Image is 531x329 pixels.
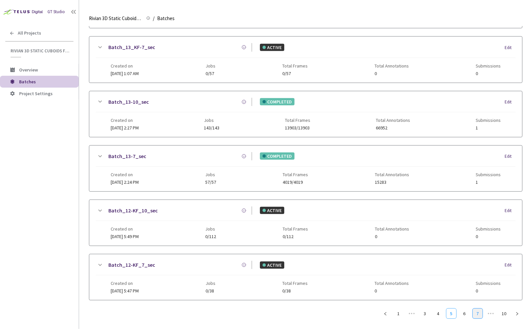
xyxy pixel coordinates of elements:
a: Batch_13-10_sec [108,98,149,106]
span: 0/57 [282,71,308,76]
span: All Projects [18,30,41,36]
a: 1 [394,309,404,318]
div: Batch_13_KF-7_secACTIVEEditCreated on[DATE] 1:07 AMJobs0/57Total Frames0/57Total Annotations0Subm... [89,37,522,82]
a: 7 [473,309,483,318]
span: [DATE] 5:49 PM [111,233,139,239]
span: 0/112 [283,234,308,239]
div: Edit [505,153,516,160]
span: 13903/13903 [285,125,311,130]
span: ••• [406,308,417,319]
div: Edit [505,207,516,214]
span: Created on [111,281,139,286]
span: Submissions [476,172,501,177]
span: 66952 [376,125,410,130]
span: Jobs [204,118,220,123]
div: GT Studio [47,9,65,15]
li: Next 5 Pages [486,308,496,319]
span: Total Frames [282,63,308,69]
span: 0 [476,71,501,76]
span: 1 [476,180,501,185]
span: Batches [157,14,175,22]
span: [DATE] 2:27 PM [111,125,139,131]
span: Created on [111,226,139,232]
li: 7 [472,308,483,319]
span: 0 [476,234,501,239]
div: Batch_12-KF_7_secACTIVEEditCreated on[DATE] 5:47 PMJobs0/38Total Frames0/38Total Annotations0Subm... [89,254,522,300]
div: COMPLETED [260,152,294,160]
span: Created on [111,172,139,177]
span: Submissions [476,281,501,286]
span: 0/38 [206,288,215,293]
span: Jobs [205,226,216,232]
li: 3 [420,308,430,319]
span: Total Annotations [375,226,409,232]
li: Next Page [512,308,522,319]
a: 3 [420,309,430,318]
li: 4 [433,308,443,319]
span: 0/57 [206,71,215,76]
a: Batch_12-KF_7_sec [108,261,155,269]
button: left [380,308,391,319]
li: 5 [446,308,457,319]
span: Total Frames [285,118,311,123]
span: Rivian 3D Static Cuboids fixed[2024-25] [11,48,70,54]
div: Batch_13-10_secCOMPLETEDEditCreated on[DATE] 2:27 PMJobs143/143Total Frames13903/13903Total Annot... [89,91,522,137]
a: 4 [433,309,443,318]
span: Project Settings [19,91,53,96]
span: [DATE] 2:24 PM [111,179,139,185]
span: Created on [111,63,139,69]
span: Total Annotations [375,281,409,286]
div: Batch_13-7_secCOMPLETEDEditCreated on[DATE] 2:24 PMJobs57/57Total Frames4019/4019Total Annotation... [89,146,522,191]
span: Submissions [476,226,501,232]
span: 57/57 [205,180,216,185]
span: 0 [375,234,409,239]
div: ACTIVE [260,44,284,51]
a: 6 [460,309,469,318]
div: Batch_12-KF_10_secACTIVEEditCreated on[DATE] 5:49 PMJobs0/112Total Frames0/112Total Annotations0S... [89,200,522,246]
button: right [512,308,522,319]
span: Overview [19,67,38,73]
li: Previous 5 Pages [406,308,417,319]
a: 5 [446,309,456,318]
span: Created on [111,118,139,123]
span: [DATE] 5:47 PM [111,288,139,294]
span: Jobs [206,281,215,286]
span: Total Annotations [375,172,409,177]
li: 6 [459,308,470,319]
div: Edit [505,99,516,105]
span: 4019/4019 [283,180,308,185]
li: Previous Page [380,308,391,319]
div: COMPLETED [260,98,294,105]
span: 15283 [375,180,409,185]
div: ACTIVE [260,207,284,214]
span: Batches [19,79,36,85]
span: 1 [476,125,501,130]
li: 10 [499,308,509,319]
div: Edit [505,44,516,51]
span: Total Frames [283,172,308,177]
span: Total Annotations [375,63,409,69]
span: Total Frames [282,281,308,286]
a: Batch_13_KF-7_sec [108,43,155,51]
span: Total Annotations [376,118,410,123]
span: Rivian 3D Static Cuboids fixed[2024-25] [89,14,142,22]
span: 0 [476,288,501,293]
span: Submissions [476,63,501,69]
li: 1 [393,308,404,319]
span: Total Frames [283,226,308,232]
div: Edit [505,262,516,268]
span: ••• [486,308,496,319]
span: 0 [375,71,409,76]
span: Jobs [205,172,216,177]
a: 10 [499,309,509,318]
a: Batch_13-7_sec [108,152,146,160]
a: Batch_12-KF_10_sec [108,206,158,215]
span: [DATE] 1:07 AM [111,70,139,76]
span: 0 [375,288,409,293]
span: 0/112 [205,234,216,239]
span: Submissions [476,118,501,123]
span: right [515,312,519,316]
span: 0/38 [282,288,308,293]
li: / [153,14,154,22]
div: ACTIVE [260,261,284,269]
